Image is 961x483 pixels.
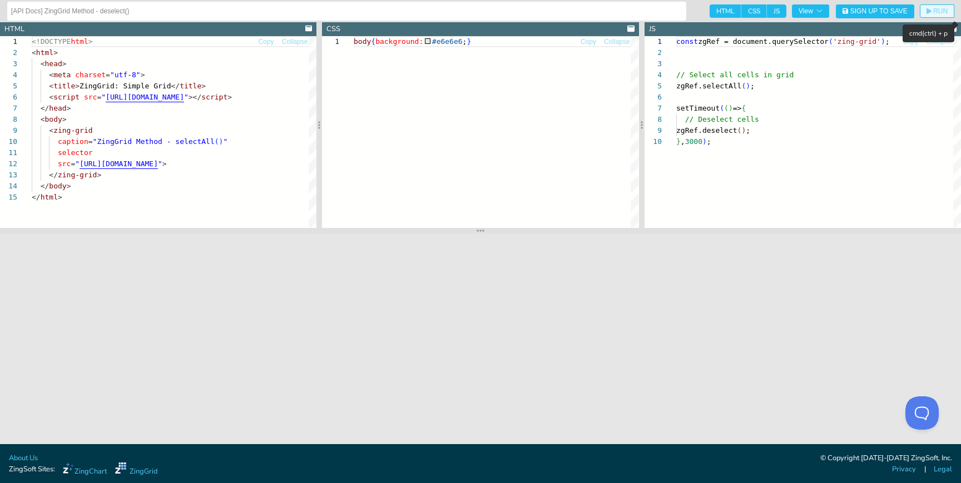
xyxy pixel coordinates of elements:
span: ( [720,104,724,112]
span: Collapse [926,38,952,45]
span: , [680,137,685,146]
span: </ [171,82,180,90]
div: JS [649,24,656,34]
div: 7 [645,103,662,114]
span: { [741,104,746,112]
span: 'zing-grid' [833,37,880,46]
span: < [32,48,36,57]
span: ) [219,137,224,146]
span: > [162,160,167,168]
span: < [49,71,53,79]
span: 3000 [685,137,702,146]
button: Sign Up to Save [836,4,914,18]
span: #e6e6e6 [432,37,463,46]
button: Copy [258,37,275,47]
span: // Deselect cells [685,115,759,123]
span: // Select all cells in grid [676,71,794,79]
span: zgRef.deselect [676,126,737,135]
a: About Us [9,453,38,464]
span: > [58,193,62,201]
span: > [53,48,58,57]
span: cmd(ctrl) + p [909,29,948,38]
span: > [97,171,101,179]
span: < [49,82,53,90]
div: 2 [645,47,662,58]
span: html [36,48,53,57]
span: zgRef = document.querySelector [698,37,829,46]
span: charset [75,71,106,79]
span: Collapse [604,38,630,45]
div: checkbox-group [710,4,786,18]
span: " [158,160,162,168]
span: ) [702,137,707,146]
span: ( [741,82,746,90]
div: 9 [645,125,662,136]
input: Untitled Demo [11,2,682,20]
span: ) [729,104,733,112]
span: = [97,93,101,101]
span: "utf-8" [110,71,141,79]
span: Copy [581,38,596,45]
span: < [41,115,45,123]
div: 8 [645,114,662,125]
span: title [180,82,201,90]
span: ; [746,126,750,135]
span: > [62,59,67,68]
button: RUN [920,4,954,18]
span: setTimeout [676,104,720,112]
span: body [44,115,62,123]
a: Privacy [892,464,916,475]
span: < [49,126,53,135]
span: = [88,137,93,146]
span: ) [741,126,746,135]
span: ) [881,37,885,46]
span: src [58,160,71,168]
span: </ [49,171,58,179]
span: src [84,93,97,101]
span: selector [58,148,93,157]
span: > [227,93,232,101]
span: ( [215,137,219,146]
span: > [62,115,67,123]
span: title [53,82,75,90]
span: [URL][DOMAIN_NAME] [80,160,158,168]
span: <!DOCTYPE [32,37,71,46]
span: " [75,160,80,168]
span: > [201,82,206,90]
div: CSS [326,24,340,34]
span: Sign Up to Save [850,8,908,14]
span: < [41,59,45,68]
div: 10 [645,136,662,147]
span: "ZingGrid Method - selectAll [93,137,215,146]
span: " [223,137,227,146]
span: CSS [741,4,767,18]
span: Copy [259,38,274,45]
a: ZingGrid [115,462,157,477]
span: script [201,93,227,101]
span: = [106,71,110,79]
span: zgRef.selectAll [676,82,741,90]
div: 6 [645,92,662,103]
button: Copy [902,37,919,47]
a: Legal [934,464,952,475]
span: head [44,59,62,68]
button: Copy [580,37,597,47]
span: html [41,193,58,201]
span: ( [724,104,729,112]
span: > [88,37,93,46]
span: </ [32,193,41,201]
span: { [371,37,376,46]
span: ; [885,37,889,46]
span: Copy [903,38,918,45]
span: > [141,71,145,79]
span: | [924,464,926,475]
span: script [53,93,80,101]
span: > [75,82,80,90]
span: head [49,104,66,112]
div: 3 [645,58,662,69]
span: </ [41,182,49,190]
span: </ [41,104,49,112]
span: View [799,8,823,14]
div: © Copyright [DATE]-[DATE] ZingSoft, Inc. [820,453,952,464]
span: background: [375,37,423,46]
